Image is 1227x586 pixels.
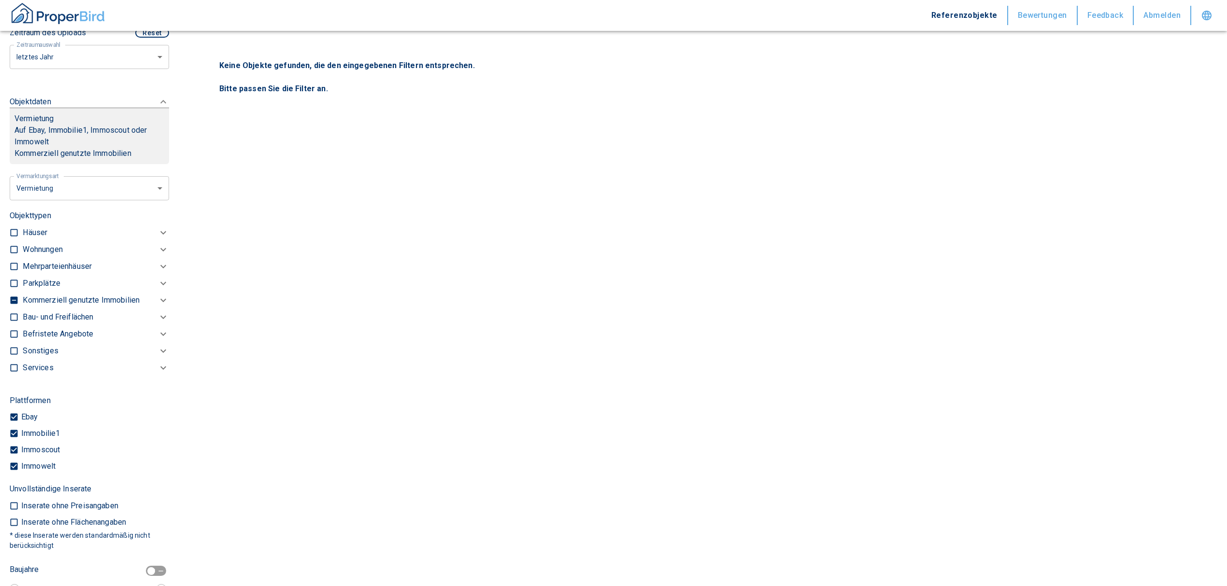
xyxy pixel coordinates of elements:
p: Kommerziell genutzte Immobilien [14,148,164,159]
p: Immowelt [19,462,56,470]
div: Services [23,360,169,377]
p: Kommerziell genutzte Immobilien [23,294,140,306]
p: Bau- und Freiflächen [23,311,93,323]
div: Befristete Angebote [23,326,169,343]
p: Ebay [19,413,38,421]
div: Mehrparteienhäuser [23,258,169,275]
div: Bau- und Freiflächen [23,309,169,326]
div: letztes Jahr [10,175,169,201]
button: Bewertungen [1008,6,1078,25]
p: Plattformen [10,395,51,406]
button: Feedback [1078,6,1134,25]
p: Mehrparteienhäuser [23,261,92,272]
p: Services [23,362,53,374]
p: Unvollständige Inserate [10,483,91,495]
p: * diese Inserate werden standardmäßig nicht berücksichtigt [10,530,164,551]
img: ProperBird Logo and Home Button [10,1,106,26]
div: Parkplätze [23,275,169,292]
button: ProperBird Logo and Home Button [10,1,106,29]
button: Reset [135,28,169,38]
p: Häuser [23,227,47,238]
p: Keine Objekte gefunden, die den eingegebenen Filtern entsprechen. Bitte passen Sie die Filter an. [219,60,1186,95]
div: Häuser [23,224,169,241]
div: Wohnungen [23,241,169,258]
button: Abmelden [1134,6,1191,25]
div: Kommerziell genutzte Immobilien [23,292,169,309]
p: Parkplätze [23,278,60,289]
p: Immobilie1 [19,430,60,437]
p: Objekttypen [10,210,169,222]
p: Vermietung [14,113,54,125]
p: Inserate ohne Preisangaben [19,502,118,510]
div: letztes Jahr [10,44,169,70]
p: Objektdaten [10,96,51,108]
p: Auf Ebay, Immobilie1, Immoscout oder Immowelt [14,125,164,148]
p: Zeitraum des Uploads [10,27,86,39]
p: Sonstiges [23,345,58,357]
p: Baujahre [10,564,39,575]
p: Wohnungen [23,244,62,255]
p: Immoscout [19,446,60,454]
p: Inserate ohne Flächenangaben [19,518,126,526]
button: Referenzobjekte [922,6,1008,25]
div: Sonstiges [23,343,169,360]
p: Befristete Angebote [23,328,93,340]
div: ObjektdatenVermietungAuf Ebay, Immobilie1, Immoscout oder ImmoweltKommerziell genutzte Immobilien [10,86,169,174]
